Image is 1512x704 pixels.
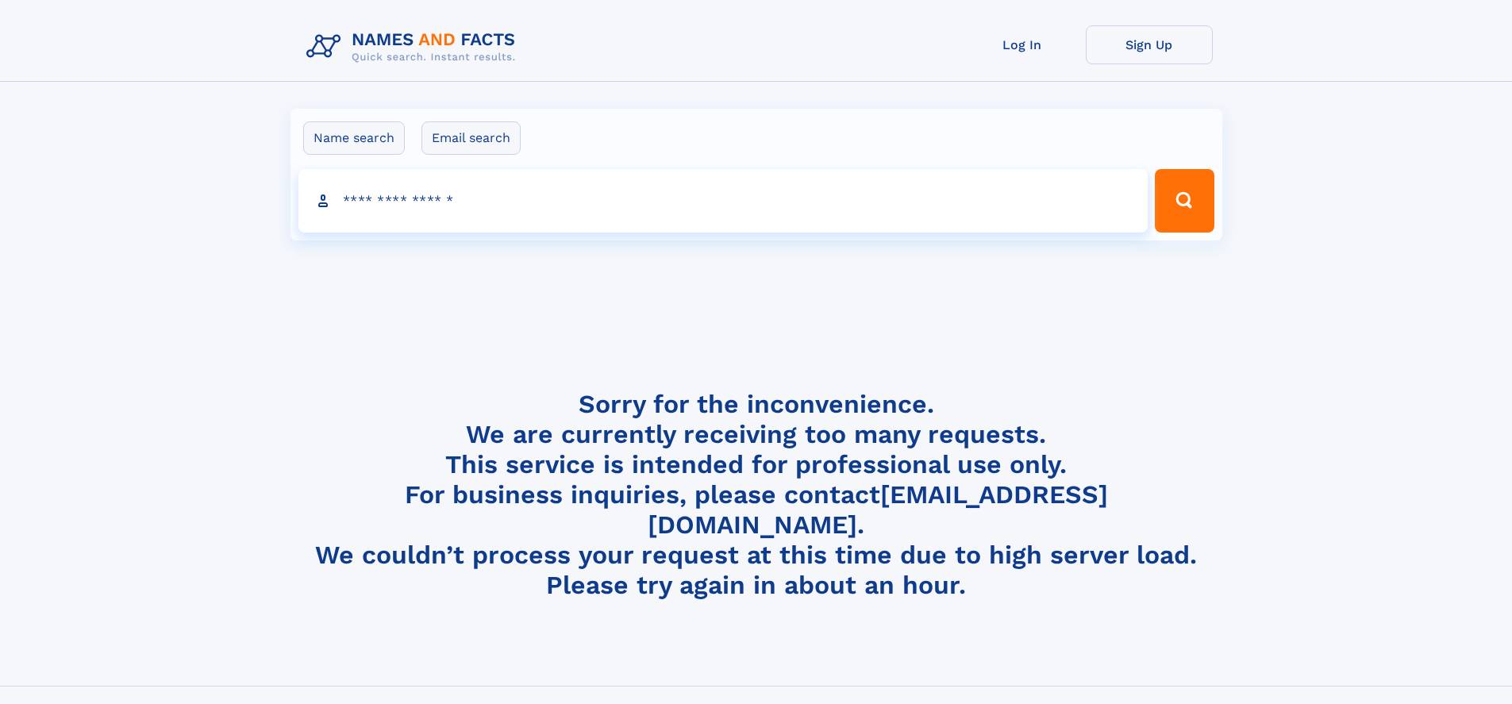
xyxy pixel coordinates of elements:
[648,479,1108,540] a: [EMAIL_ADDRESS][DOMAIN_NAME]
[303,121,405,155] label: Name search
[1086,25,1213,64] a: Sign Up
[300,389,1213,601] h4: Sorry for the inconvenience. We are currently receiving too many requests. This service is intend...
[300,25,529,68] img: Logo Names and Facts
[959,25,1086,64] a: Log In
[1155,169,1214,233] button: Search Button
[421,121,521,155] label: Email search
[298,169,1148,233] input: search input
